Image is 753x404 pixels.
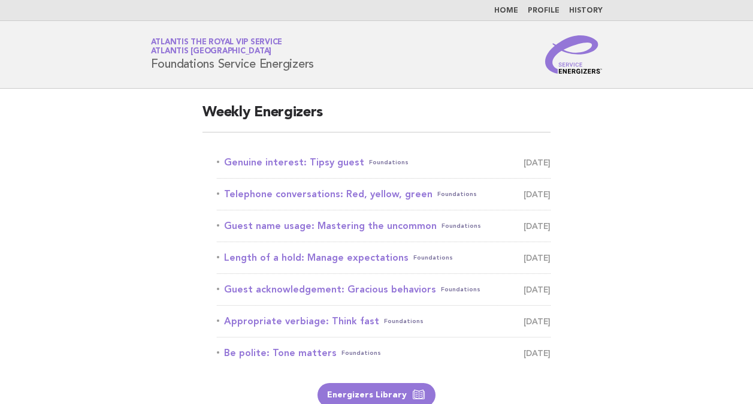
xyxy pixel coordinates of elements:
a: Guest acknowledgement: Gracious behaviorsFoundations [DATE] [217,281,551,298]
span: Foundations [413,249,453,266]
a: Home [494,7,518,14]
a: History [569,7,603,14]
a: Be polite: Tone mattersFoundations [DATE] [217,345,551,361]
span: Foundations [441,281,480,298]
span: Foundations [437,186,477,203]
span: [DATE] [524,281,551,298]
span: Foundations [441,218,481,234]
a: Atlantis the Royal VIP ServiceAtlantis [GEOGRAPHIC_DATA] [151,38,283,55]
h1: Foundations Service Energizers [151,39,314,70]
a: Telephone conversations: Red, yellow, greenFoundations [DATE] [217,186,551,203]
h2: Weekly Energizers [202,103,551,132]
span: Foundations [341,345,381,361]
span: Foundations [384,313,424,330]
span: [DATE] [524,218,551,234]
a: Length of a hold: Manage expectationsFoundations [DATE] [217,249,551,266]
a: Genuine interest: Tipsy guestFoundations [DATE] [217,154,551,171]
a: Profile [528,7,560,14]
a: Guest name usage: Mastering the uncommonFoundations [DATE] [217,218,551,234]
img: Service Energizers [545,35,603,74]
span: Foundations [369,154,409,171]
span: Atlantis [GEOGRAPHIC_DATA] [151,48,272,56]
span: [DATE] [524,313,551,330]
a: Appropriate verbiage: Think fastFoundations [DATE] [217,313,551,330]
span: [DATE] [524,154,551,171]
span: [DATE] [524,186,551,203]
span: [DATE] [524,345,551,361]
span: [DATE] [524,249,551,266]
